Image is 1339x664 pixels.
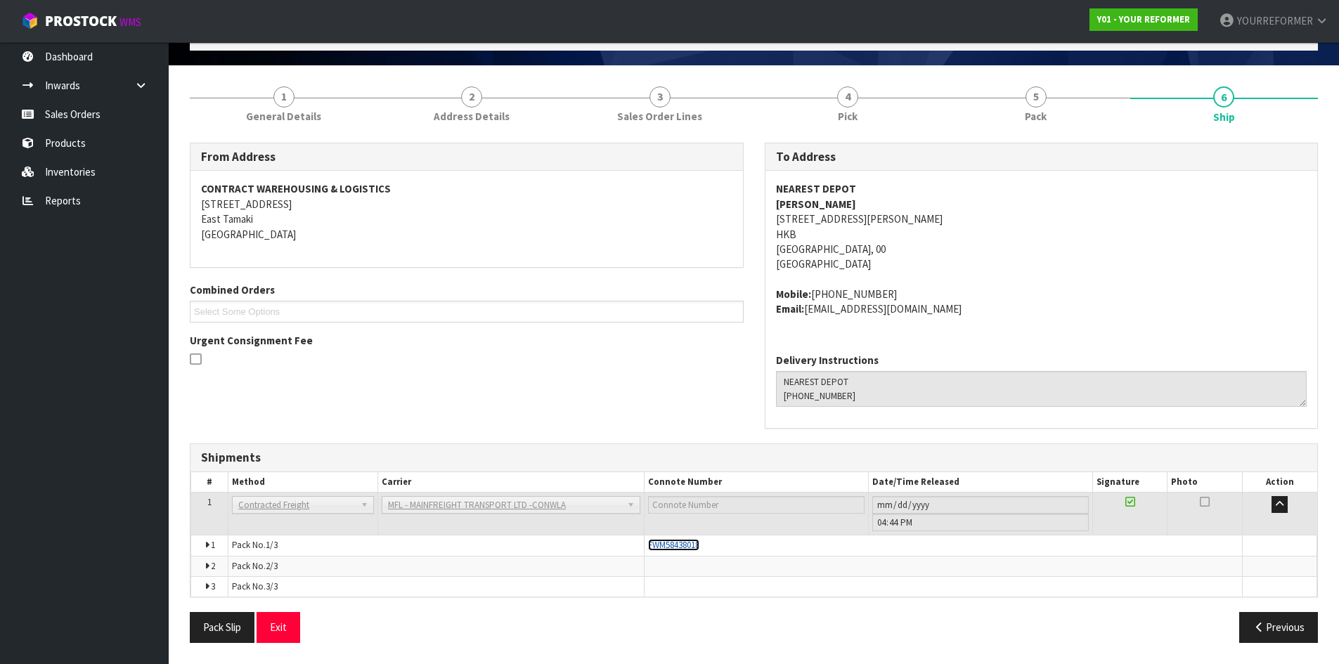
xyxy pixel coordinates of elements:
[1237,14,1313,27] span: YOURREFORMER
[201,182,391,195] strong: CONTRACT WAREHOUSING & LOGISTICS
[868,472,1092,493] th: Date/Time Released
[211,539,215,551] span: 1
[1097,13,1190,25] strong: Y01 - YOUR REFORMER
[238,497,355,514] span: Contracted Freight
[266,580,278,592] span: 3/3
[190,612,254,642] button: Pack Slip
[1213,110,1235,124] span: Ship
[21,12,39,30] img: cube-alt.png
[257,612,300,642] button: Exit
[207,496,212,508] span: 1
[119,15,141,29] small: WMS
[246,109,321,124] span: General Details
[434,109,510,124] span: Address Details
[45,12,117,30] span: ProStock
[776,353,879,367] label: Delivery Instructions
[266,560,278,572] span: 2/3
[1167,472,1242,493] th: Photo
[644,472,868,493] th: Connote Number
[228,556,645,576] td: Pack No.
[1213,86,1234,108] span: 6
[190,282,275,297] label: Combined Orders
[1242,472,1317,493] th: Action
[776,302,804,315] strong: email
[377,472,644,493] th: Carrier
[228,535,645,556] td: Pack No.
[190,132,1318,653] span: Ship
[649,86,671,108] span: 3
[776,150,1307,164] h3: To Address
[266,539,278,551] span: 1/3
[211,580,215,592] span: 3
[838,109,858,124] span: Pick
[1092,472,1167,493] th: Signature
[837,86,858,108] span: 4
[617,109,702,124] span: Sales Order Lines
[776,181,1307,272] address: [STREET_ADDRESS][PERSON_NAME] HKB [GEOGRAPHIC_DATA], 00 [GEOGRAPHIC_DATA]
[776,182,856,195] strong: NEAREST DEPOT
[228,472,378,493] th: Method
[388,497,621,514] span: MFL - MAINFREIGHT TRANSPORT LTD -CONWLA
[273,86,295,108] span: 1
[648,539,699,551] a: FWM58438018
[1025,109,1047,124] span: Pack
[776,287,811,301] strong: mobile
[190,333,313,348] label: Urgent Consignment Fee
[201,150,732,164] h3: From Address
[776,197,856,211] strong: [PERSON_NAME]
[191,472,228,493] th: #
[228,577,645,597] td: Pack No.
[1239,612,1318,642] button: Previous
[776,287,1307,317] address: [PHONE_NUMBER] [EMAIL_ADDRESS][DOMAIN_NAME]
[461,86,482,108] span: 2
[201,181,732,242] address: [STREET_ADDRESS] East Tamaki [GEOGRAPHIC_DATA]
[1026,86,1047,108] span: 5
[211,560,215,572] span: 2
[648,496,865,514] input: Connote Number
[201,451,1307,464] h3: Shipments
